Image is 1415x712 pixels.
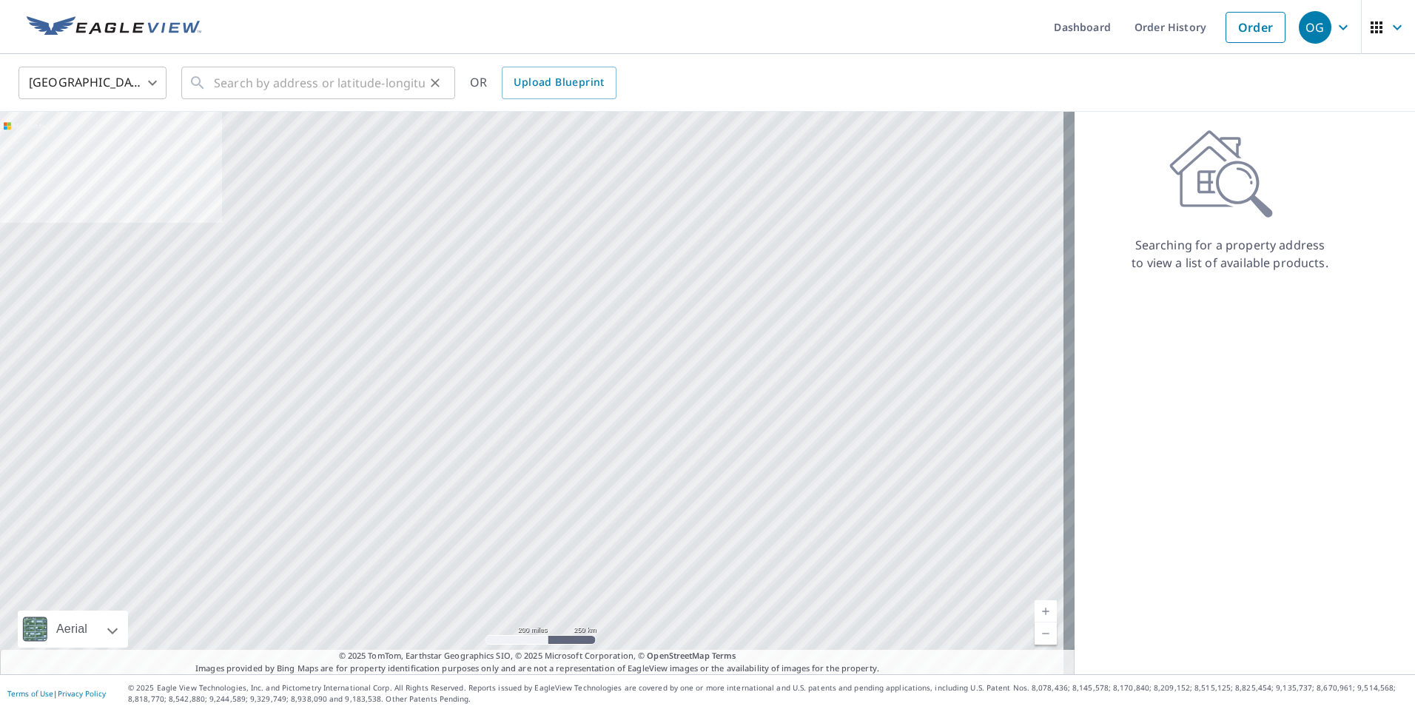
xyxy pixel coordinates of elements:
a: Terms of Use [7,688,53,699]
a: Current Level 5, Zoom Out [1035,622,1057,645]
a: Terms [712,650,736,661]
div: [GEOGRAPHIC_DATA] [19,62,167,104]
img: EV Logo [27,16,201,38]
a: Privacy Policy [58,688,106,699]
a: OpenStreetMap [647,650,709,661]
p: | [7,689,106,698]
a: Upload Blueprint [502,67,616,99]
div: OR [470,67,616,99]
a: Current Level 5, Zoom In [1035,600,1057,622]
span: Upload Blueprint [514,73,604,92]
div: Aerial [18,611,128,648]
button: Clear [425,73,446,93]
a: Order [1226,12,1285,43]
p: Searching for a property address to view a list of available products. [1131,236,1329,272]
p: © 2025 Eagle View Technologies, Inc. and Pictometry International Corp. All Rights Reserved. Repo... [128,682,1408,705]
div: Aerial [52,611,92,648]
span: © 2025 TomTom, Earthstar Geographics SIO, © 2025 Microsoft Corporation, © [339,650,736,662]
input: Search by address or latitude-longitude [214,62,425,104]
div: OG [1299,11,1331,44]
